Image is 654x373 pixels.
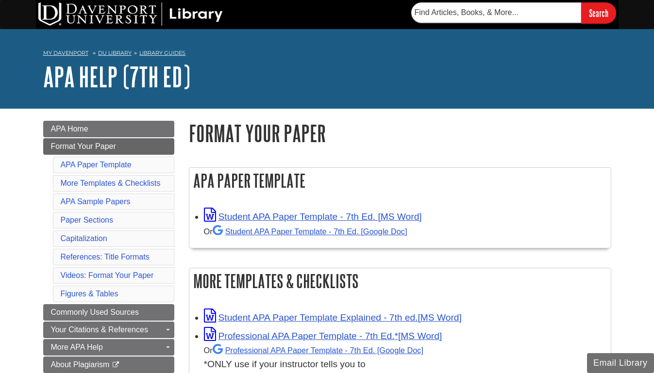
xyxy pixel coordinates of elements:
[43,357,174,373] a: About Plagiarism
[43,62,190,92] a: APA Help (7th Ed)
[43,47,611,62] nav: breadcrumb
[43,49,88,57] a: My Davenport
[98,49,132,56] a: DU Library
[61,216,114,224] a: Paper Sections
[51,325,148,334] span: Your Citations & References
[112,362,120,368] i: This link opens in a new window
[61,197,131,206] a: APA Sample Papers
[204,343,606,372] div: *ONLY use if your instructor tells you to
[189,268,611,294] h2: More Templates & Checklists
[189,121,611,146] h1: Format Your Paper
[411,2,581,23] input: Find Articles, Books, & More...
[51,308,139,316] span: Commonly Used Sources
[204,227,407,236] small: Or
[204,211,422,222] a: Link opens in new window
[43,304,174,321] a: Commonly Used Sources
[139,49,185,56] a: Library Guides
[61,179,161,187] a: More Templates & Checklists
[61,271,154,279] a: Videos: Format Your Paper
[581,2,616,23] input: Search
[51,142,116,150] span: Format Your Paper
[51,343,103,351] span: More APA Help
[43,138,174,155] a: Format Your Paper
[189,168,611,194] h2: APA Paper Template
[204,312,462,323] a: Link opens in new window
[38,2,223,26] img: DU Library
[411,2,616,23] form: Searches DU Library's articles, books, and more
[43,121,174,373] div: Guide Page Menu
[204,346,423,355] small: Or
[61,161,132,169] a: APA Paper Template
[213,227,407,236] a: Student APA Paper Template - 7th Ed. [Google Doc]
[61,290,118,298] a: Figures & Tables
[43,339,174,356] a: More APA Help
[213,346,423,355] a: Professional APA Paper Template - 7th Ed.
[43,322,174,338] a: Your Citations & References
[204,331,442,341] a: Link opens in new window
[43,121,174,137] a: APA Home
[61,234,107,243] a: Capitalization
[51,125,88,133] span: APA Home
[51,360,110,369] span: About Plagiarism
[587,353,654,373] button: Email Library
[61,253,150,261] a: References: Title Formats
